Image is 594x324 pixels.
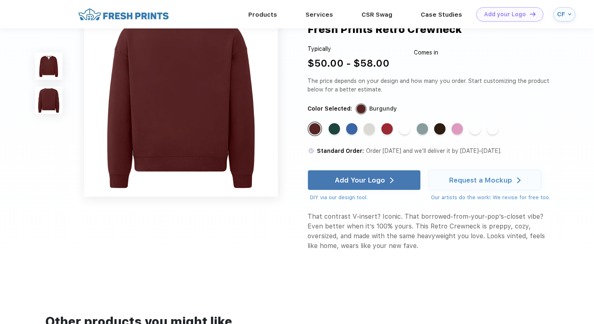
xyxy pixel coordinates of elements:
[390,177,394,183] img: white arrow
[248,11,277,18] a: Products
[487,123,498,135] div: Navy
[335,176,385,184] div: Add Your Logo
[364,123,375,135] div: Ash Grey
[530,12,536,16] img: DT
[346,123,357,135] div: Denim Blue
[517,177,521,183] img: white arrow
[568,13,571,16] img: arrow_down_blue.svg
[434,123,445,135] div: Dark Chocolate
[399,123,410,135] div: White
[484,11,526,18] div: Add your Logo
[308,147,315,154] img: standard order
[369,104,397,113] div: Burgundy
[366,148,501,154] span: Order [DATE] and we’ll deliver it by [DATE]–[DATE].
[35,52,62,80] img: func=resize&h=100
[308,77,551,94] div: The price depends on your design and how many you order. Start customizing the product below for ...
[309,123,321,135] div: Burgundy
[362,11,392,18] a: CSR Swag
[35,87,62,114] img: func=resize&h=100
[414,45,438,61] div: Comes in
[84,2,278,197] img: func=resize&h=640
[329,123,340,135] div: Green
[308,212,551,251] div: That contrast V-insert? Iconic. That borrowed-from-your-pop’s-closet vibe? Even better when it’s ...
[381,123,393,135] div: Cherry
[417,123,428,135] div: Slate Blue
[308,56,390,71] div: $50.00 - $58.00
[310,194,420,202] div: DIY via our design tool.
[449,176,512,184] div: Request a Mockup
[308,21,462,37] div: Fresh Prints Retro Crewneck
[317,148,364,154] span: Standard Order:
[557,11,566,18] div: CF
[469,123,481,135] div: Ash
[76,7,171,22] img: fo%20logo%202.webp
[452,123,463,135] div: Pink
[431,194,550,202] div: Our artists do the work! We revise for free too.
[306,11,333,18] a: Services
[308,104,352,113] div: Color Selected:
[308,45,390,53] div: Typically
